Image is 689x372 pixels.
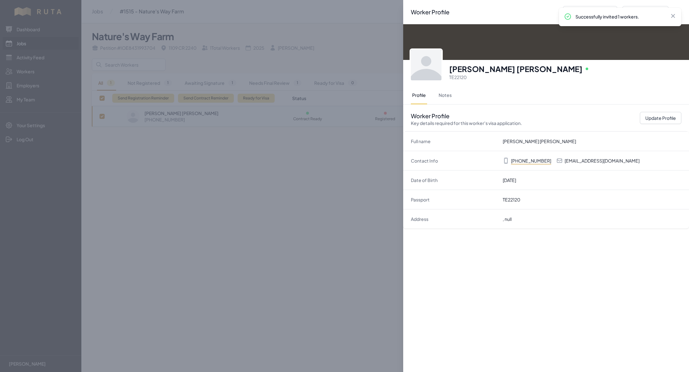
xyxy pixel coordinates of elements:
dd: TE22120 [503,196,681,203]
h2: Worker Profile [411,8,449,17]
h3: [PERSON_NAME] [PERSON_NAME] [449,64,582,74]
p: Key details required for this worker's visa application. [411,120,522,126]
button: Update Profile [640,112,681,124]
dd: , null [503,216,681,222]
p: [PHONE_NUMBER] [511,157,551,164]
dt: Date of Birth [411,177,498,183]
p: [EMAIL_ADDRESS][DOMAIN_NAME] [565,157,640,164]
button: Notes [437,87,453,105]
dt: Address [411,216,498,222]
p: TE22120 [449,74,681,80]
dd: [PERSON_NAME] [PERSON_NAME] [503,138,681,144]
button: Next Worker [622,6,669,18]
dt: Passport [411,196,498,203]
h2: Worker Profile [411,112,522,126]
button: Profile [411,87,427,105]
p: Successfully invited 1 workers. [575,13,665,20]
dd: [DATE] [503,177,681,183]
dt: Full name [411,138,498,144]
dt: Contact Info [411,157,498,164]
button: Previous Worker [563,6,617,18]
